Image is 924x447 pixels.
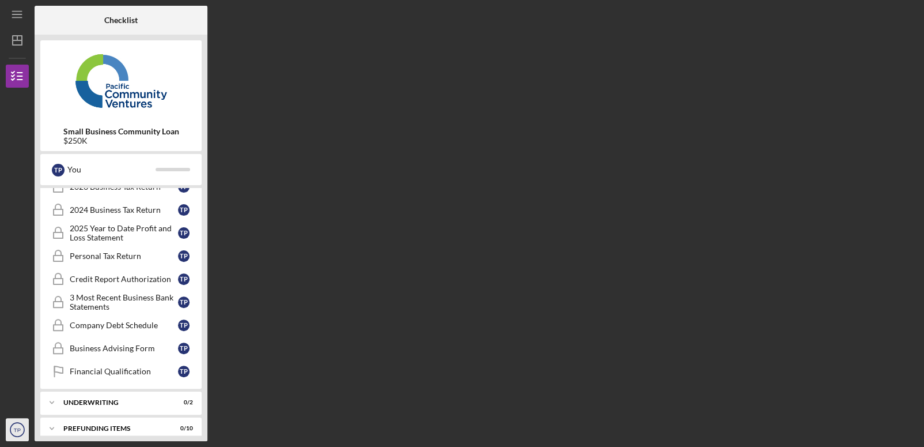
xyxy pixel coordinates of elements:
[178,296,190,308] div: T P
[70,344,178,353] div: Business Advising Form
[46,314,196,337] a: Company Debt ScheduleTP
[178,250,190,262] div: T P
[70,205,178,215] div: 2024 Business Tax Return
[178,366,190,377] div: T P
[63,127,179,136] b: Small Business Community Loan
[178,273,190,285] div: T P
[70,367,178,376] div: Financial Qualification
[178,227,190,239] div: T P
[40,46,202,115] img: Product logo
[63,399,164,406] div: Underwriting
[46,360,196,383] a: Financial QualificationTP
[46,337,196,360] a: Business Advising FormTP
[46,198,196,221] a: 2024 Business Tax ReturnTP
[70,293,178,311] div: 3 Most Recent Business Bank Statements
[70,224,178,242] div: 2025 Year to Date Profit and Loss Statement
[63,425,164,432] div: Prefunding Items
[67,160,156,179] div: You
[14,427,21,433] text: TP
[52,164,65,176] div: T P
[172,399,193,406] div: 0 / 2
[178,320,190,331] div: T P
[172,425,193,432] div: 0 / 10
[178,343,190,354] div: T P
[70,321,178,330] div: Company Debt Schedule
[178,204,190,216] div: T P
[70,275,178,284] div: Credit Report Authorization
[70,251,178,261] div: Personal Tax Return
[6,418,29,441] button: TP
[46,245,196,268] a: Personal Tax ReturnTP
[104,16,138,25] b: Checklist
[46,291,196,314] a: 3 Most Recent Business Bank StatementsTP
[46,268,196,291] a: Credit Report AuthorizationTP
[63,136,179,145] div: $250K
[46,221,196,245] a: 2025 Year to Date Profit and Loss StatementTP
